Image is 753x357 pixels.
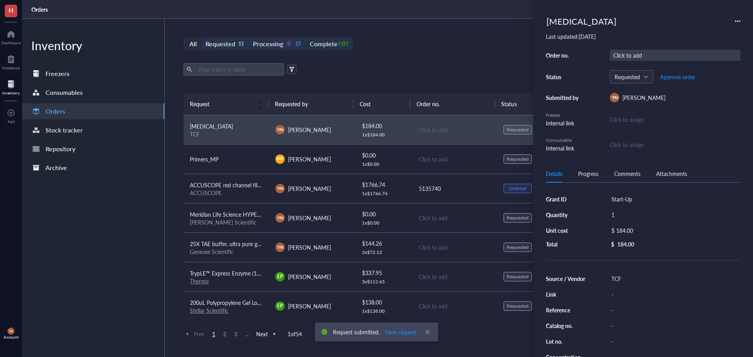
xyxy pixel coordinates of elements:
div: Consumable [546,137,581,144]
th: Status [495,93,551,115]
div: Last updated: [DATE] [546,33,740,40]
span: Prev [184,330,204,337]
div: Link [546,291,586,298]
div: Unit cost [546,227,586,234]
div: 17 [295,41,301,47]
td: Click to add [412,262,497,291]
span: Approve order [660,74,695,80]
span: MP [277,156,283,162]
div: Quantity [546,211,586,218]
span: Request [190,100,253,108]
div: $ 0.00 [362,151,406,159]
div: Complete [310,38,337,49]
div: Requested [507,244,529,250]
a: Freezers [22,66,164,82]
div: Internal link [546,119,581,127]
a: Notebook [2,53,20,70]
div: 0 [286,41,292,47]
th: Cost [353,93,410,115]
div: TCF [190,130,263,138]
span: [PERSON_NAME] [288,302,331,310]
div: segmented control [184,38,353,50]
th: Request [184,93,269,115]
span: YN [277,214,283,221]
th: Requested by [269,93,354,115]
div: Status [546,73,581,80]
a: Close [423,328,432,336]
div: Click to add [419,272,491,281]
span: EP [277,273,283,280]
div: $ 337.95 [362,268,406,277]
div: - [608,304,740,315]
div: Attachments [656,169,687,178]
div: Order no. [546,52,581,59]
td: Click to add [412,144,497,174]
div: Requested [507,127,529,133]
div: 1 [608,209,740,220]
div: Comments [614,169,640,178]
div: Click to add [610,50,740,61]
span: [MEDICAL_DATA] [190,122,233,130]
div: Requested [507,303,529,309]
div: Requested [507,215,529,221]
div: Internal link [546,144,581,152]
div: Processing [253,38,283,49]
a: Orders [22,103,164,119]
a: Repository [22,141,164,157]
div: 2 x $ 72.13 [362,249,406,256]
div: Click to add [419,125,491,134]
div: Progress [578,169,598,178]
td: Click to add [412,232,497,262]
span: View request [385,328,417,336]
div: Click to assign [610,140,740,149]
span: [PERSON_NAME] [288,155,331,163]
div: Requested [206,38,235,49]
button: Approve order [660,71,696,83]
div: Click to add [419,243,491,252]
div: $ 0.00 [362,210,406,218]
span: 25X TAE buffer, ultra pure grade [190,240,268,248]
span: 200uL Polypropylene Gel Loading Tips For Universal Pipettes, RNase and DNase Free, Sterile, Round... [190,299,504,306]
a: Orders [31,6,49,13]
div: Lot no. [546,338,586,345]
div: Submitted by [546,94,581,101]
span: close [425,329,430,335]
span: YN [277,244,283,250]
div: - [608,336,740,347]
span: [PERSON_NAME] [288,214,331,222]
a: Stellar Scientific [190,306,228,314]
div: ACCUSCOPE [190,189,263,196]
a: Thermo [190,277,209,285]
div: Details [546,169,562,178]
div: [MEDICAL_DATA] [543,13,620,30]
div: $ 184.00 [362,121,406,130]
div: $ 184.00 [608,225,737,236]
div: 184.00 [617,241,634,248]
span: Meridian Life Science HYPERLADDER IV 100 LANES [190,210,318,218]
div: 1 x $ 184.00 [362,132,406,138]
div: [PERSON_NAME] Scientific [190,219,263,226]
div: Request submitted. [333,326,417,338]
div: Inventory [2,91,20,95]
span: 1 of 54 [287,330,302,337]
div: - [608,320,740,331]
div: Account [4,335,19,339]
div: $ 144.26 [362,239,406,248]
span: H [9,5,13,15]
div: Archive [45,162,67,173]
div: Catalog no. [546,322,586,329]
td: Click to add [412,291,497,321]
div: 5135740 [419,184,491,193]
div: Inventory [22,38,164,53]
span: EP [277,303,283,310]
div: TCF [608,273,740,284]
a: Inventory [2,78,20,95]
div: Freezer [546,112,581,119]
a: Dashboard [1,28,21,45]
div: 3 x $ 112.65 [362,279,406,285]
span: YN [9,330,13,333]
div: Freezers [45,68,69,79]
div: Add [7,119,15,124]
a: Stock tracker [22,122,164,138]
div: Stock tracker [45,125,83,136]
